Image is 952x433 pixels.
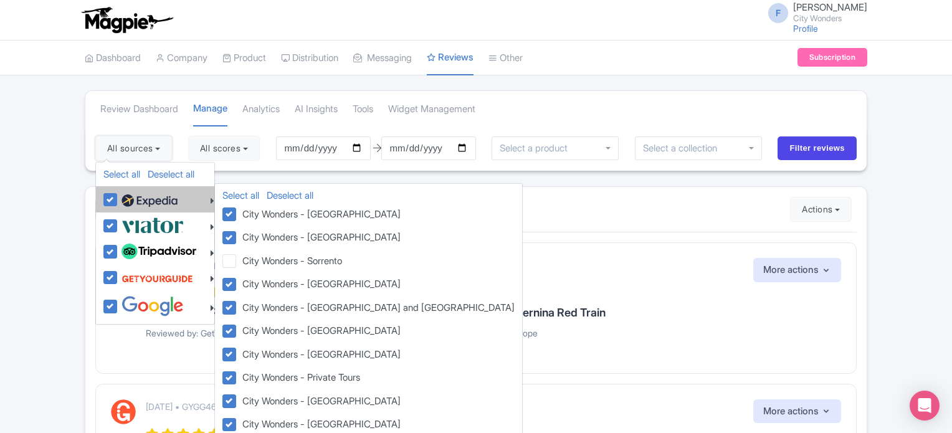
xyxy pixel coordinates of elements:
span: F [768,3,788,23]
input: Select a product [500,143,569,154]
a: Profile [793,23,818,34]
input: Select a collection [643,143,720,154]
a: Tools [353,92,373,126]
label: City Wonders - [GEOGRAPHIC_DATA] [237,229,401,245]
img: logo-ab69f6fb50320c5b225c76a69d11143b.png [79,6,175,34]
input: Filter reviews [778,136,857,160]
div: Open Intercom Messenger [910,391,940,421]
p: [DATE] • GYGG46ALB2ZF [146,400,248,413]
a: Dashboard [85,41,141,75]
a: Select all [222,189,259,201]
small: City Wonders [793,14,867,22]
button: Actions [790,197,852,222]
a: Select all [103,168,140,180]
a: Company [156,41,207,75]
button: More actions [753,399,841,424]
a: Widget Management [388,92,475,126]
img: get_your_guide-5a6366678479520ec94e3f9d2b9f304b.svg [121,267,193,290]
a: Other [488,41,523,75]
p: Reviewed by: GetYourGuide traveler • [GEOGRAPHIC_DATA] • Source: Magpie City Wonders Europe [146,326,841,340]
img: viator-e2bf771eb72f7a6029a5edfbb081213a.svg [121,215,184,236]
label: City Wonders - Sorrento [237,252,342,269]
a: Messaging [353,41,412,75]
ul: All sources [95,162,215,325]
a: Analytics [242,92,280,126]
img: GetYourGuide Logo [111,399,136,424]
img: expedia22-01-93867e2ff94c7cd37d965f09d456db68.svg [121,191,178,210]
img: google-96de159c2084212d3cdd3c2fb262314c.svg [121,296,184,316]
img: tripadvisor_background-ebb97188f8c6c657a79ad20e0caa6051.svg [121,244,196,260]
label: City Wonders - [GEOGRAPHIC_DATA] and [GEOGRAPHIC_DATA] [237,299,515,315]
a: Review Dashboard [100,92,178,126]
a: Distribution [281,41,338,75]
a: Manage [193,92,227,127]
span: [PERSON_NAME] [793,1,867,13]
a: Subscription [797,48,867,67]
label: City Wonders - [GEOGRAPHIC_DATA] [237,206,401,222]
a: Product [222,41,266,75]
label: City Wonders - [GEOGRAPHIC_DATA] [237,393,401,409]
label: City Wonders - [GEOGRAPHIC_DATA] [237,416,401,432]
a: AI Insights [295,92,338,126]
a: Deselect all [267,189,313,201]
label: City Wonders - [GEOGRAPHIC_DATA] [237,275,401,292]
label: City Wonders - [GEOGRAPHIC_DATA] [237,322,401,338]
label: City Wonders - Private Tours [237,369,360,385]
label: City Wonders - [GEOGRAPHIC_DATA] [237,346,401,362]
a: F [PERSON_NAME] City Wonders [761,2,867,22]
button: All scores [188,136,260,161]
a: Deselect all [148,168,194,180]
a: Reviews [427,40,474,76]
button: All sources [95,136,172,161]
button: More actions [753,258,841,282]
